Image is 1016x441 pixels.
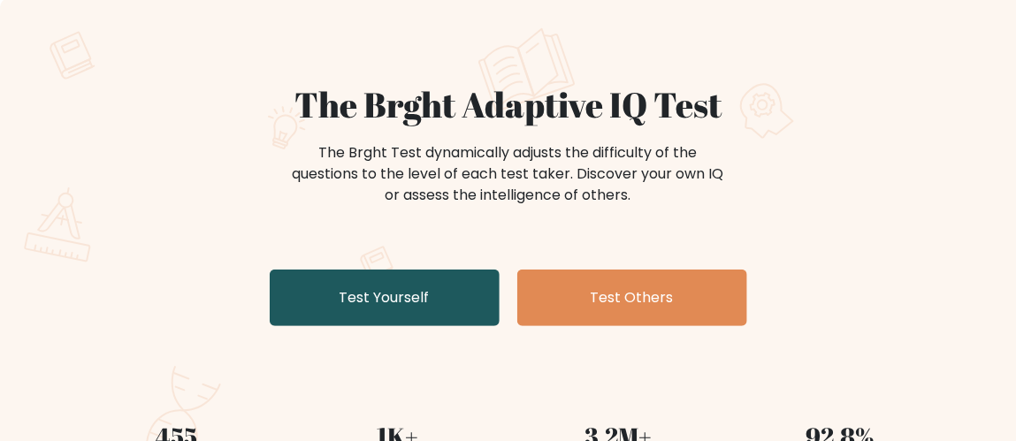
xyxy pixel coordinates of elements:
div: The Brght Test dynamically adjusts the difficulty of the questions to the level of each test take... [287,142,730,206]
a: Test Yourself [270,270,500,326]
h1: The Brght Adaptive IQ Test [77,83,940,125]
a: Test Others [517,270,747,326]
